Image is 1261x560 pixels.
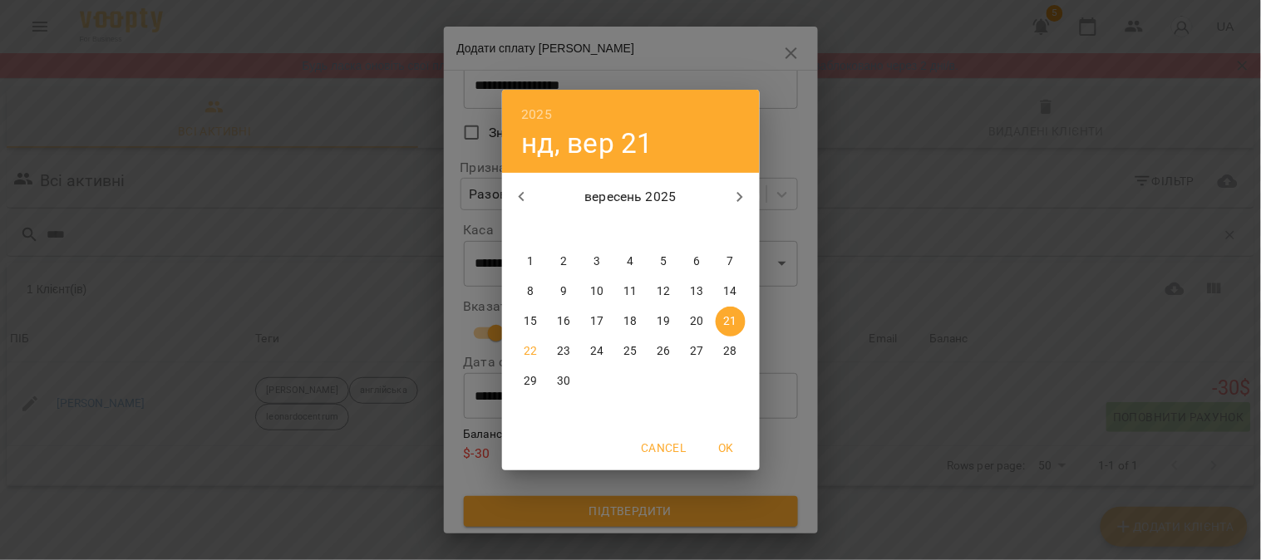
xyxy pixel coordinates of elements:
p: 13 [690,283,703,300]
p: 27 [690,343,703,360]
span: ср [583,222,613,238]
p: 7 [727,253,733,270]
button: 3 [583,247,613,277]
button: 27 [682,336,712,366]
button: 1 [516,247,546,277]
button: Cancel [634,433,692,463]
p: 1 [527,253,534,270]
p: 14 [723,283,736,300]
p: 26 [657,343,670,360]
button: нд, вер 21 [522,126,653,160]
span: нд [716,222,746,238]
button: 10 [583,277,613,307]
button: OK [700,433,753,463]
p: 6 [693,253,700,270]
button: 2 [549,247,579,277]
p: 18 [623,313,637,330]
button: 4 [616,247,646,277]
button: 28 [716,336,746,366]
p: 10 [590,283,603,300]
button: 22 [516,336,546,366]
p: 15 [524,313,537,330]
p: 5 [660,253,667,270]
p: 21 [723,313,736,330]
p: 4 [627,253,633,270]
p: 20 [690,313,703,330]
p: 29 [524,373,537,390]
span: сб [682,222,712,238]
p: 16 [557,313,570,330]
button: 29 [516,366,546,396]
p: 24 [590,343,603,360]
p: 2 [560,253,567,270]
p: 3 [594,253,600,270]
button: 21 [716,307,746,336]
p: 8 [527,283,534,300]
button: 19 [649,307,679,336]
p: 25 [623,343,637,360]
button: 13 [682,277,712,307]
button: 18 [616,307,646,336]
span: пн [516,222,546,238]
button: 14 [716,277,746,307]
button: 30 [549,366,579,396]
button: 17 [583,307,613,336]
button: 9 [549,277,579,307]
p: 22 [524,343,537,360]
button: 15 [516,307,546,336]
p: 11 [623,283,637,300]
p: 12 [657,283,670,300]
p: 9 [560,283,567,300]
button: 11 [616,277,646,307]
span: Cancel [641,438,686,458]
span: пт [649,222,679,238]
button: 8 [516,277,546,307]
span: OK [707,438,746,458]
p: 17 [590,313,603,330]
p: вересень 2025 [541,187,720,207]
p: 28 [723,343,736,360]
button: 25 [616,336,646,366]
button: 26 [649,336,679,366]
span: чт [616,222,646,238]
button: 6 [682,247,712,277]
button: 12 [649,277,679,307]
button: 24 [583,336,613,366]
p: 23 [557,343,570,360]
button: 2025 [522,103,553,126]
p: 30 [557,373,570,390]
button: 7 [716,247,746,277]
p: 19 [657,313,670,330]
button: 5 [649,247,679,277]
button: 20 [682,307,712,336]
button: 16 [549,307,579,336]
button: 23 [549,336,579,366]
span: вт [549,222,579,238]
